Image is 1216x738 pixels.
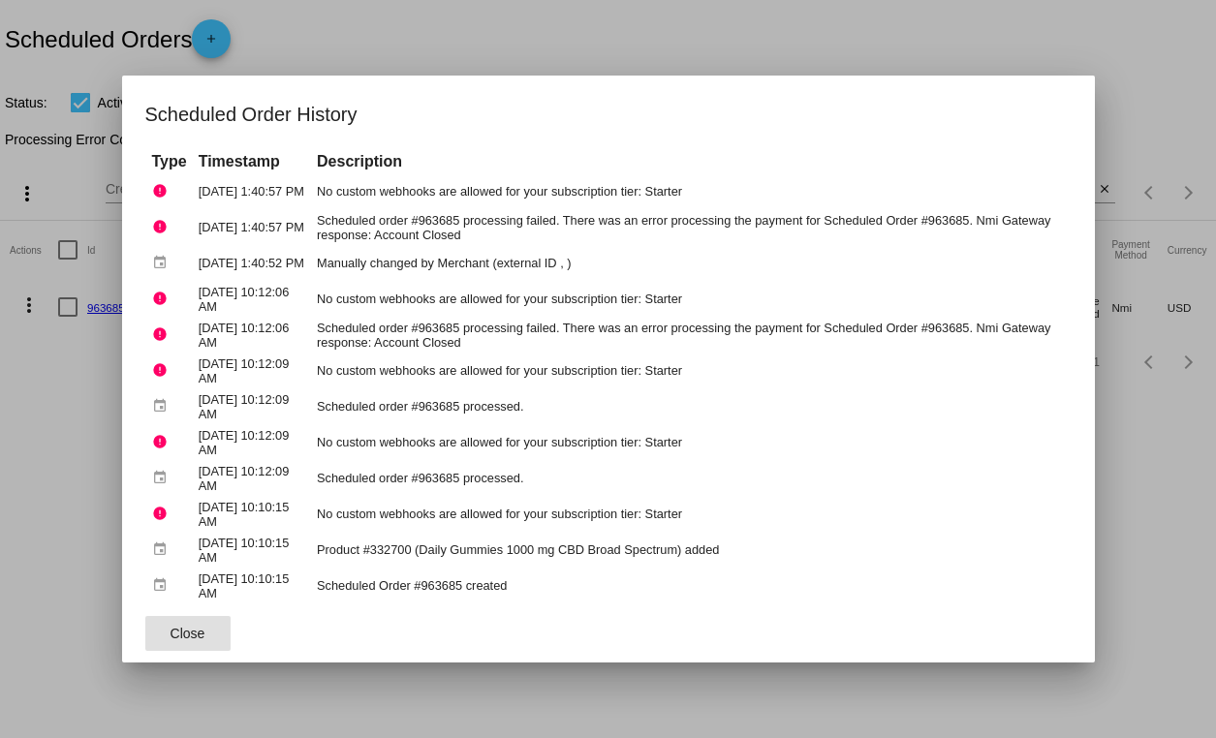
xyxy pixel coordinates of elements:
[147,151,192,172] th: Type
[312,389,1069,423] td: Scheduled order #963685 processed.
[152,212,175,242] mat-icon: error
[194,497,310,531] td: [DATE] 10:10:15 AM
[152,535,175,565] mat-icon: event
[152,427,175,457] mat-icon: error
[152,320,175,350] mat-icon: error
[194,461,310,495] td: [DATE] 10:12:09 AM
[152,463,175,493] mat-icon: event
[194,210,310,244] td: [DATE] 1:40:57 PM
[152,176,175,206] mat-icon: error
[171,626,205,641] span: Close
[312,210,1069,244] td: Scheduled order #963685 processing failed. There was an error processing the payment for Schedule...
[145,99,1072,130] h1: Scheduled Order History
[194,389,310,423] td: [DATE] 10:12:09 AM
[194,174,310,208] td: [DATE] 1:40:57 PM
[194,246,310,280] td: [DATE] 1:40:52 PM
[194,354,310,387] td: [DATE] 10:12:09 AM
[152,248,175,278] mat-icon: event
[194,282,310,316] td: [DATE] 10:12:06 AM
[312,318,1069,352] td: Scheduled order #963685 processing failed. There was an error processing the payment for Schedule...
[152,570,175,600] mat-icon: event
[194,569,310,602] td: [DATE] 10:10:15 AM
[152,391,175,421] mat-icon: event
[312,569,1069,602] td: Scheduled Order #963685 created
[312,246,1069,280] td: Manually changed by Merchant (external ID , )
[194,533,310,567] td: [DATE] 10:10:15 AM
[312,174,1069,208] td: No custom webhooks are allowed for your subscription tier: Starter
[194,151,310,172] th: Timestamp
[312,425,1069,459] td: No custom webhooks are allowed for your subscription tier: Starter
[194,425,310,459] td: [DATE] 10:12:09 AM
[312,533,1069,567] td: Product #332700 (Daily Gummies 1000 mg CBD Broad Spectrum) added
[194,318,310,352] td: [DATE] 10:12:06 AM
[152,499,175,529] mat-icon: error
[312,151,1069,172] th: Description
[152,284,175,314] mat-icon: error
[312,497,1069,531] td: No custom webhooks are allowed for your subscription tier: Starter
[152,355,175,385] mat-icon: error
[312,282,1069,316] td: No custom webhooks are allowed for your subscription tier: Starter
[312,461,1069,495] td: Scheduled order #963685 processed.
[312,354,1069,387] td: No custom webhooks are allowed for your subscription tier: Starter
[145,616,231,651] button: Close dialog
